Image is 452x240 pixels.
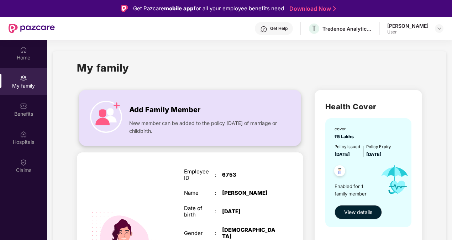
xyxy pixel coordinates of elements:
span: New member can be added to the policy [DATE] of marriage or childbirth. [129,119,279,135]
div: Gender [184,230,215,236]
div: [PERSON_NAME] [222,190,275,196]
span: ₹5 Lakhs [335,134,356,139]
img: svg+xml;base64,PHN2ZyBpZD0iSGVscC0zMngzMiIgeG1sbnM9Imh0dHA6Ly93d3cudzMub3JnLzIwMDAvc3ZnIiB3aWR0aD... [260,26,267,33]
img: svg+xml;base64,PHN2ZyB4bWxucz0iaHR0cDovL3d3dy53My5vcmcvMjAwMC9zdmciIHdpZHRoPSI0OC45NDMiIGhlaWdodD... [331,163,348,181]
div: cover [335,126,356,132]
span: T [312,24,316,33]
span: View details [344,208,372,216]
strong: mobile app [164,5,194,12]
div: Get Help [270,26,288,31]
img: svg+xml;base64,PHN2ZyBpZD0iQmVuZWZpdHMiIHhtbG5zPSJodHRwOi8vd3d3LnczLm9yZy8yMDAwL3N2ZyIgd2lkdGg9Ij... [20,103,27,110]
h1: My family [77,60,129,76]
img: svg+xml;base64,PHN2ZyB3aWR0aD0iMjAiIGhlaWdodD0iMjAiIHZpZXdCb3g9IjAgMCAyMCAyMCIgZmlsbD0ibm9uZSIgeG... [20,74,27,82]
div: User [387,29,429,35]
span: [DATE] [366,152,382,157]
div: Policy issued [335,144,360,150]
img: icon [90,101,122,133]
div: Employee ID [184,168,215,181]
div: [DEMOGRAPHIC_DATA] [222,227,275,240]
h2: Health Cover [325,101,411,113]
div: Get Pazcare for all your employee benefits need [133,4,284,13]
img: icon [375,158,415,202]
span: [DATE] [335,152,350,157]
span: Enabled for 1 family member [335,183,375,197]
img: svg+xml;base64,PHN2ZyBpZD0iRHJvcGRvd24tMzJ4MzIiIHhtbG5zPSJodHRwOi8vd3d3LnczLm9yZy8yMDAwL3N2ZyIgd2... [436,26,442,31]
div: : [215,230,222,236]
img: svg+xml;base64,PHN2ZyBpZD0iQ2xhaW0iIHhtbG5zPSJodHRwOi8vd3d3LnczLm9yZy8yMDAwL3N2ZyIgd2lkdGg9IjIwIi... [20,159,27,166]
img: svg+xml;base64,PHN2ZyBpZD0iSG9tZSIgeG1sbnM9Imh0dHA6Ly93d3cudzMub3JnLzIwMDAvc3ZnIiB3aWR0aD0iMjAiIG... [20,46,27,53]
img: Stroke [333,5,336,12]
div: [DATE] [222,208,275,215]
div: : [215,208,222,215]
div: Tredence Analytics Solutions Private Limited [322,25,372,32]
img: svg+xml;base64,PHN2ZyBpZD0iSG9zcGl0YWxzIiB4bWxucz0iaHR0cDovL3d3dy53My5vcmcvMjAwMC9zdmciIHdpZHRoPS... [20,131,27,138]
div: Policy Expiry [366,144,391,150]
div: Name [184,190,215,196]
a: Download Now [289,5,334,12]
img: Logo [121,5,128,12]
div: 6753 [222,172,275,178]
div: Date of birth [184,205,215,218]
span: Add Family Member [129,104,200,115]
div: : [215,172,222,178]
div: : [215,190,222,196]
div: [PERSON_NAME] [387,22,429,29]
button: View details [335,205,382,219]
img: New Pazcare Logo [9,24,55,33]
